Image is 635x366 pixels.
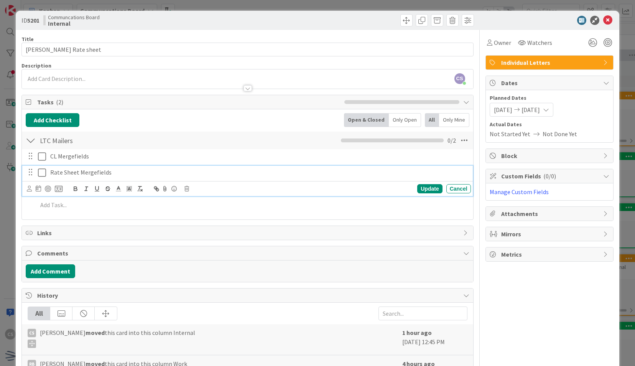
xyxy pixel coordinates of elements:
button: Add Checklist [26,113,79,127]
span: CS [454,73,465,84]
label: Title [21,36,34,43]
input: Search... [378,307,467,320]
div: CS [28,329,36,337]
span: Comments [37,249,459,258]
span: History [37,291,459,300]
div: All [425,113,439,127]
span: ID [21,16,39,25]
b: 5201 [27,16,39,24]
span: Owner [494,38,511,47]
span: Custom Fields [501,171,599,181]
div: Only Open [389,113,421,127]
span: Not Done Yet [543,129,577,138]
span: Links [37,228,459,237]
span: Not Started Yet [490,129,530,138]
div: Only Mine [439,113,469,127]
div: Open & Closed [344,113,389,127]
div: All [28,307,50,320]
div: Update [417,184,442,193]
span: Individual Letters [501,58,599,67]
b: moved [86,329,105,336]
p: Rate Sheet Mergefields [50,168,468,177]
span: Attachments [501,209,599,218]
span: Mirrors [501,229,599,239]
span: Block [501,151,599,160]
input: type card name here... [21,43,473,56]
span: Metrics [501,250,599,259]
span: Dates [501,78,599,87]
div: Cancel [446,184,471,193]
span: Description [21,62,51,69]
span: Actual Dates [490,120,609,129]
span: Planned Dates [490,94,609,102]
input: Add Checklist... [37,134,210,147]
div: [DATE] 12:45 PM [402,328,467,351]
span: Communcations Board [48,14,100,20]
p: CL Mergefields [50,152,468,161]
span: 0 / 2 [447,136,456,145]
span: Tasks [37,97,340,107]
a: Manage Custom Fields [490,188,549,196]
b: Internal [48,20,100,26]
button: Add Comment [26,264,75,278]
span: [DATE] [521,105,540,114]
b: 1 hour ago [402,329,432,336]
span: ( 2 ) [56,98,63,106]
span: ( 0/0 ) [543,172,556,180]
span: Watchers [527,38,552,47]
span: [DATE] [494,105,512,114]
span: [PERSON_NAME] this card into this column Internal [40,328,195,348]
